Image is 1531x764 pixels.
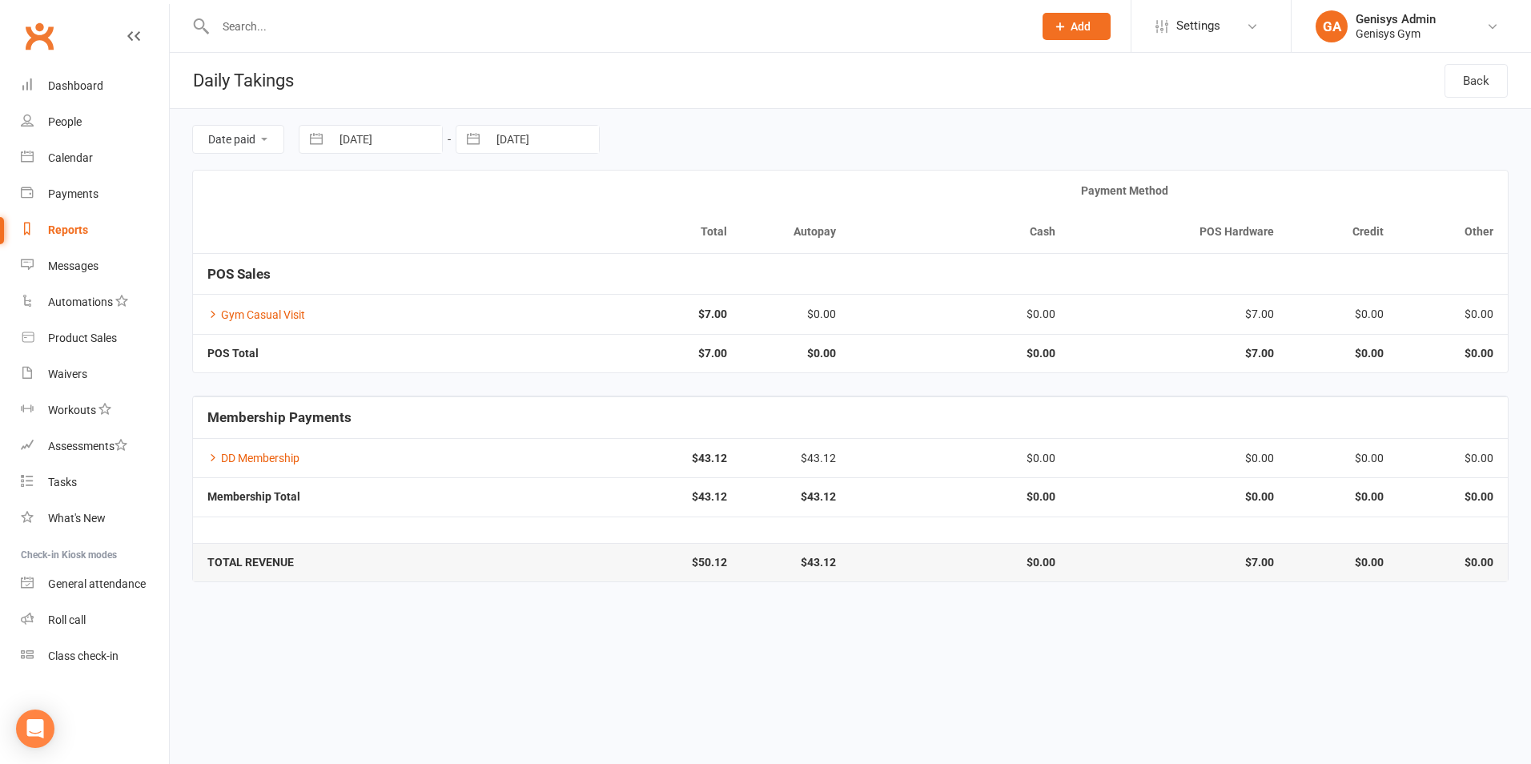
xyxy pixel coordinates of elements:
div: Workouts [48,404,96,416]
strong: $43.12 [756,557,837,569]
a: Waivers [21,356,169,392]
div: $0.00 [865,452,1055,464]
a: Roll call [21,602,169,638]
input: Search... [211,15,1022,38]
a: Gym Casual Visit [207,308,305,321]
div: Reports [48,223,88,236]
div: $7.00 [1084,308,1275,320]
div: $43.12 [756,452,837,464]
a: Tasks [21,464,169,501]
div: Roll call [48,613,86,626]
div: Assessments [48,440,127,452]
div: $0.00 [1303,452,1384,464]
a: Workouts [21,392,169,428]
div: Open Intercom Messenger [16,710,54,748]
div: Other [1412,226,1493,238]
strong: $7.00 [1084,557,1275,569]
a: DD Membership [207,452,299,464]
div: Class check-in [48,649,119,662]
strong: $0.00 [1412,491,1493,503]
span: Add [1071,20,1091,33]
strong: $0.00 [1412,557,1493,569]
input: To [488,126,599,153]
a: What's New [21,501,169,537]
a: Back [1445,64,1508,98]
a: Assessments [21,428,169,464]
div: Payments [48,187,98,200]
strong: TOTAL REVENUE [207,556,294,569]
div: $0.00 [756,308,837,320]
div: Genisys Gym [1356,26,1436,41]
a: Automations [21,284,169,320]
div: People [48,115,82,128]
a: Class kiosk mode [21,638,169,674]
strong: $0.00 [1412,348,1493,360]
div: Autopay [756,226,837,238]
strong: $7.00 [536,308,727,320]
strong: $0.00 [865,557,1055,569]
strong: $43.12 [756,491,837,503]
a: Clubworx [19,16,59,56]
input: From [331,126,442,153]
div: Payment Method [756,185,1493,197]
div: Genisys Admin [1356,12,1436,26]
strong: $0.00 [865,491,1055,503]
div: Product Sales [48,332,117,344]
h5: POS Sales [207,267,1493,282]
div: General attendance [48,577,146,590]
strong: $7.00 [536,348,727,360]
div: Tasks [48,476,77,489]
a: General attendance kiosk mode [21,566,169,602]
strong: $43.12 [536,491,727,503]
div: What's New [48,512,106,525]
strong: $0.00 [1084,491,1275,503]
div: Total [536,226,727,238]
div: POS Hardware [1084,226,1275,238]
strong: $7.00 [1084,348,1275,360]
strong: $0.00 [865,348,1055,360]
strong: POS Total [207,347,259,360]
strong: $0.00 [1303,491,1384,503]
div: Waivers [48,368,87,380]
div: Messages [48,259,98,272]
strong: Membership Total [207,490,300,503]
div: $0.00 [1303,308,1384,320]
div: Credit [1303,226,1384,238]
strong: $0.00 [756,348,837,360]
div: $0.00 [865,308,1055,320]
a: Reports [21,212,169,248]
h5: Membership Payments [207,410,1493,425]
button: Add [1043,13,1111,40]
div: $0.00 [1412,452,1493,464]
a: People [21,104,169,140]
a: Payments [21,176,169,212]
div: $0.00 [1084,452,1275,464]
a: Calendar [21,140,169,176]
strong: $0.00 [1303,557,1384,569]
div: Cash [865,226,1055,238]
div: Dashboard [48,79,103,92]
div: GA [1316,10,1348,42]
span: Settings [1176,8,1220,44]
strong: $0.00 [1303,348,1384,360]
div: $0.00 [1412,308,1493,320]
a: Messages [21,248,169,284]
div: Automations [48,296,113,308]
strong: $50.12 [536,557,727,569]
h1: Daily Takings [170,53,294,108]
strong: $43.12 [536,452,727,464]
a: Product Sales [21,320,169,356]
a: Dashboard [21,68,169,104]
div: Calendar [48,151,93,164]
